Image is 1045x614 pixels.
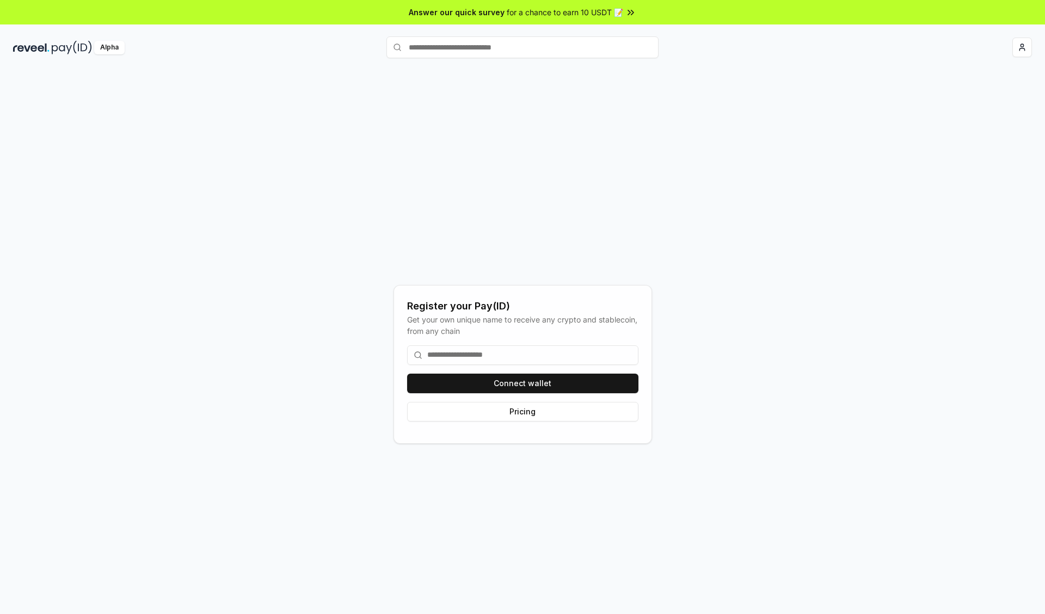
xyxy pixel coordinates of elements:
div: Get your own unique name to receive any crypto and stablecoin, from any chain [407,314,638,337]
button: Connect wallet [407,374,638,393]
button: Pricing [407,402,638,421]
div: Register your Pay(ID) [407,299,638,314]
img: pay_id [52,41,92,54]
img: reveel_dark [13,41,50,54]
div: Alpha [94,41,125,54]
span: for a chance to earn 10 USDT 📝 [507,7,623,18]
span: Answer our quick survey [409,7,505,18]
